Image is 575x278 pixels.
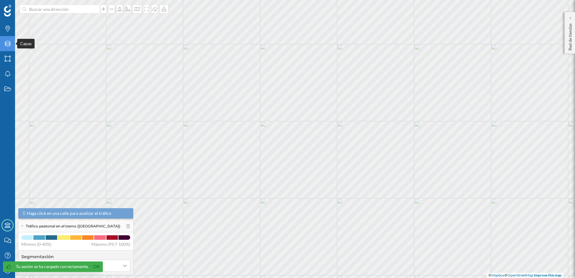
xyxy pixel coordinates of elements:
[487,273,563,278] div: © ©
[92,263,101,270] a: Ok
[91,241,130,247] span: Máximo (99,7-100%)
[17,39,35,48] div: Capas
[26,224,120,229] span: Tráfico peatonal en el tramo ([GEOGRAPHIC_DATA])
[508,273,533,277] a: OpenStreetMap
[491,273,505,277] a: Mapbox
[534,273,561,277] a: Improve this map
[21,241,51,247] span: Mínimo (0-40%)
[12,4,33,10] span: Soporte
[4,5,11,17] img: Geoblink Logo
[27,210,111,216] span: Haga click en una calle para analizar el tráfico
[16,264,89,270] div: Tu sesión se ha cargado correctamente.
[21,254,130,260] h4: Segmentación
[567,21,573,51] p: Red de tiendas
